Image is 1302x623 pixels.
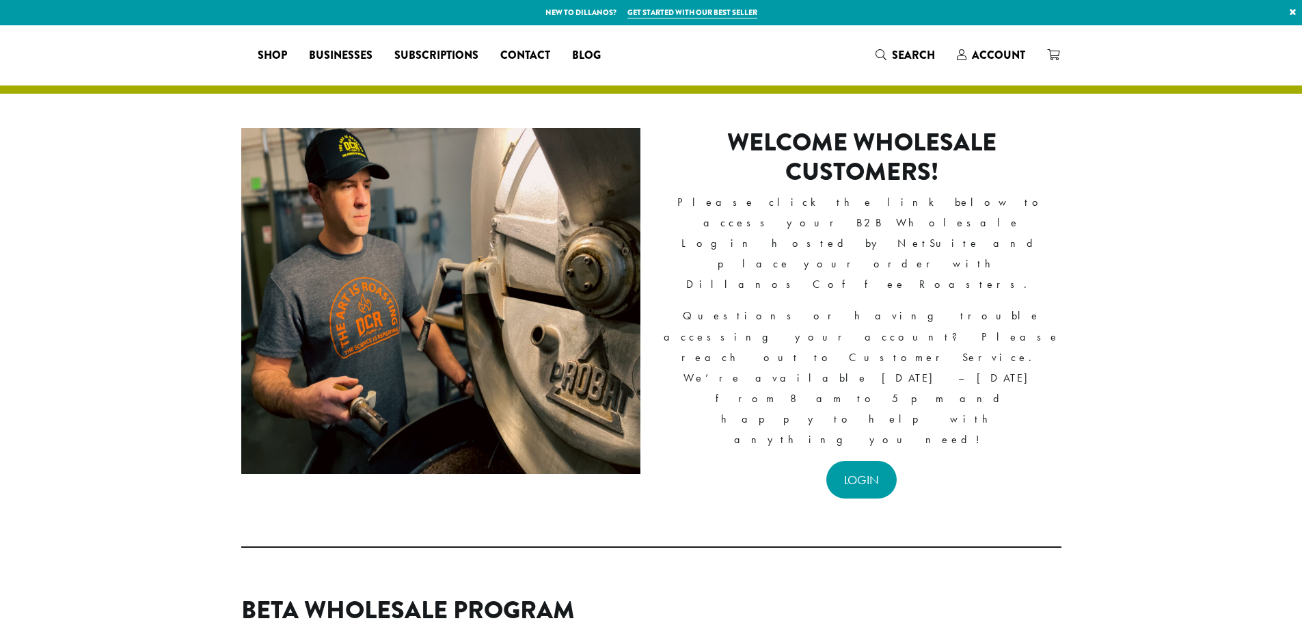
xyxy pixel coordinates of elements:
p: Please click the link below to access your B2B Wholesale Login hosted by NetSuite and place your ... [662,192,1061,295]
span: Subscriptions [394,47,478,64]
span: Account [972,47,1025,63]
p: Questions or having trouble accessing your account? Please reach out to Customer Service. We’re a... [662,306,1061,450]
a: Search [865,44,946,66]
span: Businesses [309,47,372,64]
a: LOGIN [826,461,897,499]
span: Blog [572,47,601,64]
a: Get started with our best seller [627,7,757,18]
span: Shop [258,47,287,64]
span: Search [892,47,935,63]
a: Shop [247,44,298,66]
span: Contact [500,47,550,64]
h2: Welcome Wholesale Customers! [662,128,1061,187]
